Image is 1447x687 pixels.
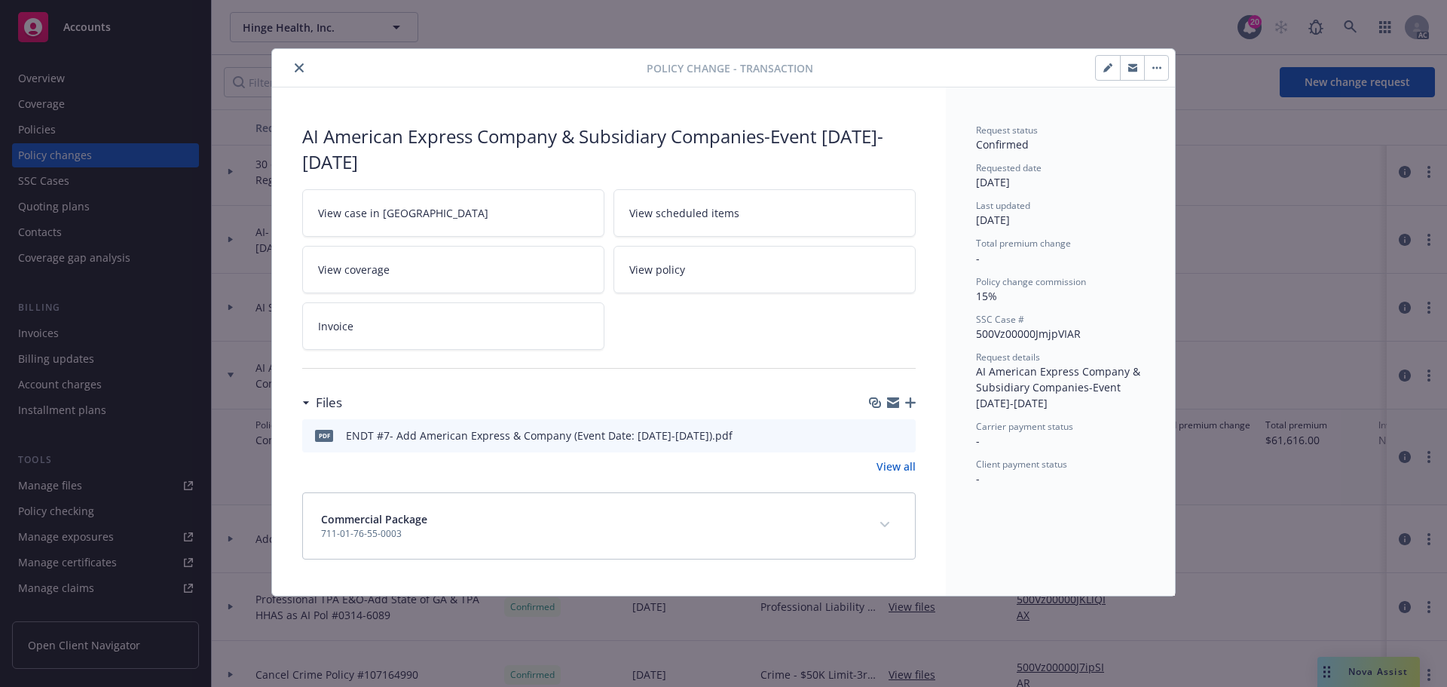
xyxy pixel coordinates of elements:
[321,511,427,527] span: Commercial Package
[976,327,1081,341] span: 500Vz00000JmjpVIAR
[976,275,1086,288] span: Policy change commission
[303,493,915,559] div: Commercial Package711-01-76-55-0003expand content
[976,351,1040,363] span: Request details
[647,60,813,76] span: Policy change - Transaction
[976,199,1030,212] span: Last updated
[976,313,1024,326] span: SSC Case #
[302,246,604,293] a: View coverage
[976,251,980,265] span: -
[318,262,390,278] span: View coverage
[976,137,1029,152] span: Confirmed
[976,471,980,486] span: -
[318,205,488,221] span: View case in [GEOGRAPHIC_DATA]
[302,189,604,237] a: View case in [GEOGRAPHIC_DATA]
[976,289,997,303] span: 15%
[976,175,1010,189] span: [DATE]
[976,161,1042,174] span: Requested date
[302,124,916,174] div: AI American Express Company & Subsidiary Companies-Event [DATE]-[DATE]
[976,420,1073,433] span: Carrier payment status
[976,213,1010,227] span: [DATE]
[290,59,308,77] button: close
[976,434,980,448] span: -
[302,393,342,413] div: Files
[873,513,897,537] button: expand content
[629,262,685,278] span: View policy
[976,124,1038,136] span: Request status
[876,459,916,474] a: View all
[976,237,1071,250] span: Total premium change
[321,527,427,541] span: 711-01-76-55-0003
[346,428,733,443] div: ENDT #7- Add American Express & Company (Event Date: [DATE]-[DATE]).pdf
[976,458,1067,471] span: Client payment status
[316,393,342,413] h3: Files
[976,364,1143,410] span: AI American Express Company & Subsidiary Companies-Event [DATE]-[DATE]
[629,205,739,221] span: View scheduled items
[872,428,884,443] button: download file
[613,189,916,237] a: View scheduled items
[896,428,910,443] button: preview file
[315,430,333,441] span: pdf
[302,302,604,350] a: Invoice
[613,246,916,293] a: View policy
[318,318,353,334] span: Invoice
